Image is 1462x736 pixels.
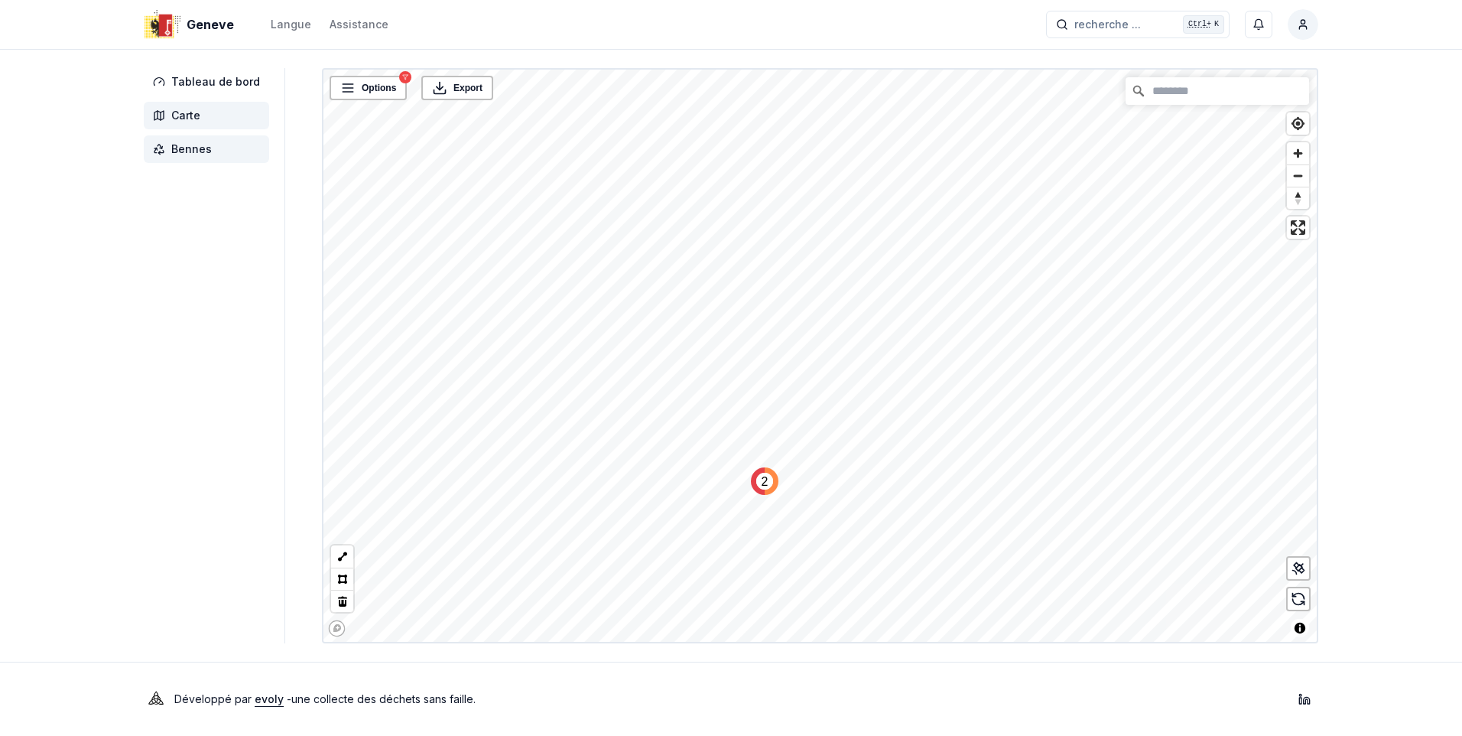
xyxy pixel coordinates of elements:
[330,15,388,34] a: Assistance
[1291,619,1309,637] button: Toggle attribution
[1126,77,1309,105] input: Chercher
[323,70,1326,645] canvas: Map
[1046,11,1230,38] button: recherche ...Ctrl+K
[271,15,311,34] button: Langue
[1287,164,1309,187] button: Zoom out
[1287,187,1309,209] button: Reset bearing to north
[453,80,482,96] span: Export
[328,620,346,637] a: Mapbox logo
[187,15,234,34] span: Geneve
[362,80,396,96] span: Options
[174,689,476,710] p: Développé par - une collecte des déchets sans faille .
[1287,217,1309,239] button: Enter fullscreen
[255,692,284,705] a: evoly
[171,74,260,90] span: Tableau de bord
[1074,17,1141,32] span: recherche ...
[331,568,353,590] button: Polygon tool (p)
[762,475,768,488] text: 2
[331,545,353,568] button: LineString tool (l)
[144,68,275,96] a: Tableau de bord
[171,142,212,157] span: Bennes
[1287,142,1309,164] button: Zoom in
[1287,112,1309,135] button: Find my location
[144,135,275,163] a: Bennes
[144,6,180,43] img: Geneve Logo
[171,108,200,123] span: Carte
[144,102,275,129] a: Carte
[271,17,311,32] div: Langue
[144,687,168,712] img: Evoly Logo
[144,15,240,34] a: Geneve
[331,590,353,612] button: Delete
[1287,165,1309,187] span: Zoom out
[751,467,778,495] div: Map marker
